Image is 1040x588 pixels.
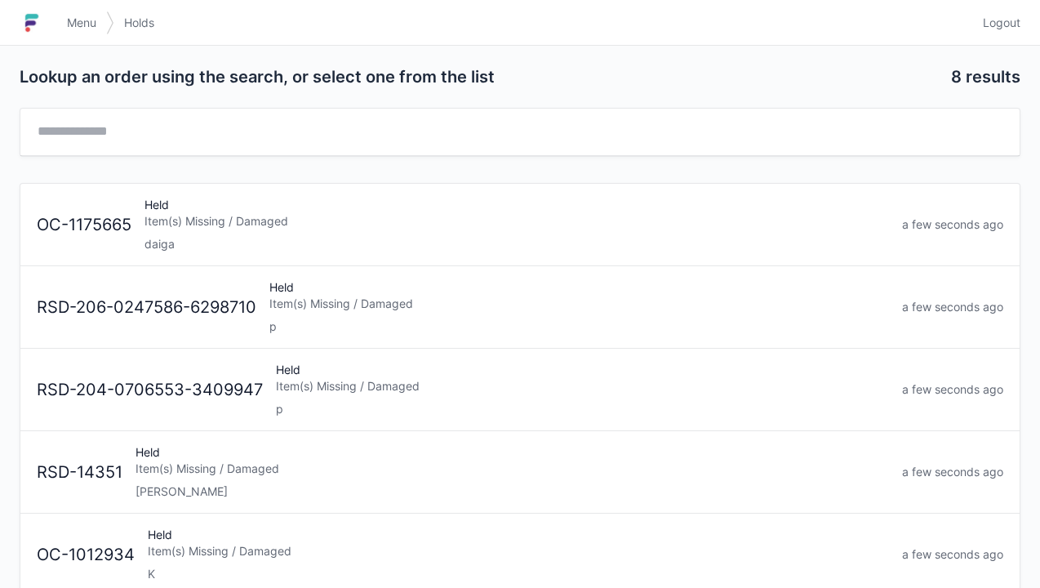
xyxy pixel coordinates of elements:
[973,8,1020,38] a: Logout
[106,3,114,42] img: svg>
[20,10,44,36] img: logo-small.jpg
[269,318,889,335] div: p
[148,566,889,582] div: K
[136,483,889,500] div: [PERSON_NAME]
[114,8,164,38] a: Holds
[20,266,1020,349] a: RSD-206-0247586-6298710HeldItem(s) Missing / Damagedpa few seconds ago
[57,8,106,38] a: Menu
[67,15,96,31] span: Menu
[269,296,889,312] div: Item(s) Missing / Damaged
[30,378,269,402] div: RSD-204-0706553-3409947
[138,197,896,252] div: Held
[896,381,1010,398] div: a few seconds ago
[983,15,1020,31] span: Logout
[30,543,141,567] div: OC-1012934
[141,527,896,582] div: Held
[896,299,1010,315] div: a few seconds ago
[148,543,889,559] div: Item(s) Missing / Damaged
[136,461,889,477] div: Item(s) Missing / Damaged
[124,15,154,31] span: Holds
[30,296,263,319] div: RSD-206-0247586-6298710
[896,464,1010,480] div: a few seconds ago
[896,546,1010,563] div: a few seconds ago
[896,216,1010,233] div: a few seconds ago
[263,279,896,335] div: Held
[20,65,938,88] h2: Lookup an order using the search, or select one from the list
[30,213,138,237] div: OC-1175665
[20,184,1020,266] a: OC-1175665HeldItem(s) Missing / Damageddaigaa few seconds ago
[129,444,896,500] div: Held
[269,362,896,417] div: Held
[144,213,889,229] div: Item(s) Missing / Damaged
[276,401,889,417] div: p
[144,236,889,252] div: daiga
[276,378,889,394] div: Item(s) Missing / Damaged
[30,461,129,484] div: RSD-14351
[20,349,1020,431] a: RSD-204-0706553-3409947HeldItem(s) Missing / Damagedpa few seconds ago
[20,431,1020,514] a: RSD-14351HeldItem(s) Missing / Damaged[PERSON_NAME]a few seconds ago
[951,65,1020,88] h2: 8 results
